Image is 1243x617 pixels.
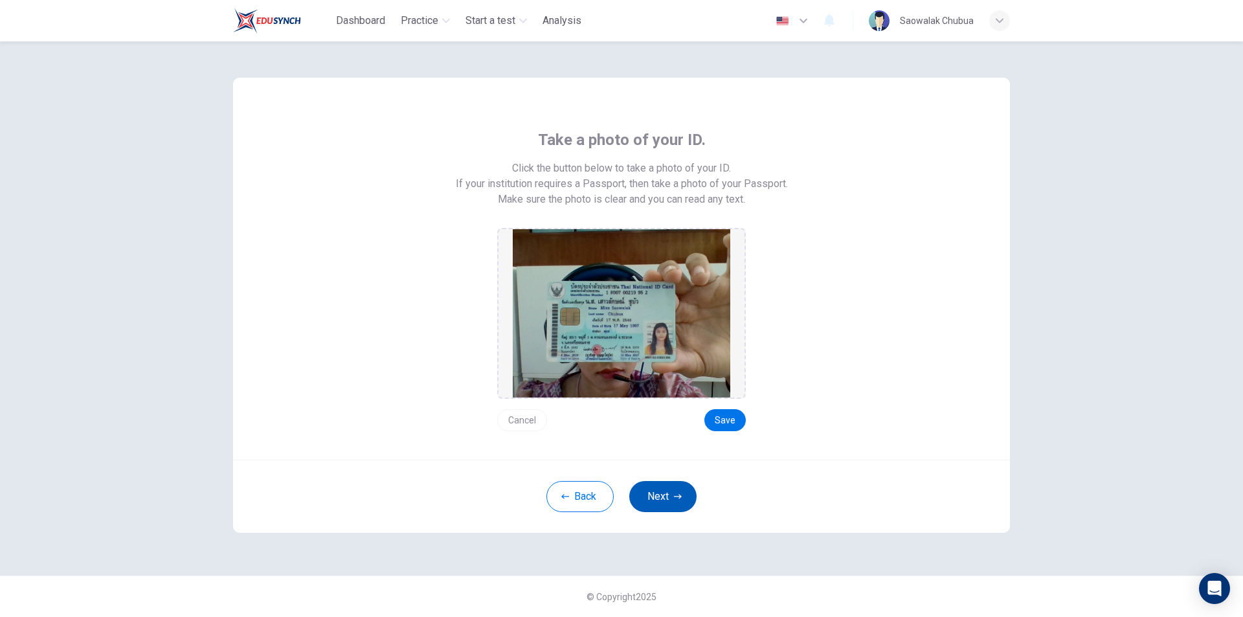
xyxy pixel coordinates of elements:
button: Practice [396,9,455,32]
span: Practice [401,13,438,28]
img: preview screemshot [513,229,730,398]
button: Back [546,481,614,512]
img: Profile picture [869,10,890,31]
button: Analysis [537,9,587,32]
button: Start a test [460,9,532,32]
span: Make sure the photo is clear and you can read any text. [498,192,745,207]
span: © Copyright 2025 [587,592,656,602]
span: Start a test [465,13,515,28]
span: Click the button below to take a photo of your ID. If your institution requires a Passport, then ... [456,161,788,192]
span: Dashboard [336,13,385,28]
button: Cancel [497,409,547,431]
button: Save [704,409,746,431]
span: Take a photo of your ID. [538,129,706,150]
a: Train Test logo [233,8,331,34]
div: Saowalak Chubua [900,13,974,28]
img: en [774,16,790,26]
div: Open Intercom Messenger [1199,573,1230,604]
button: Dashboard [331,9,390,32]
span: Analysis [543,13,581,28]
button: Next [629,481,697,512]
img: Train Test logo [233,8,301,34]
